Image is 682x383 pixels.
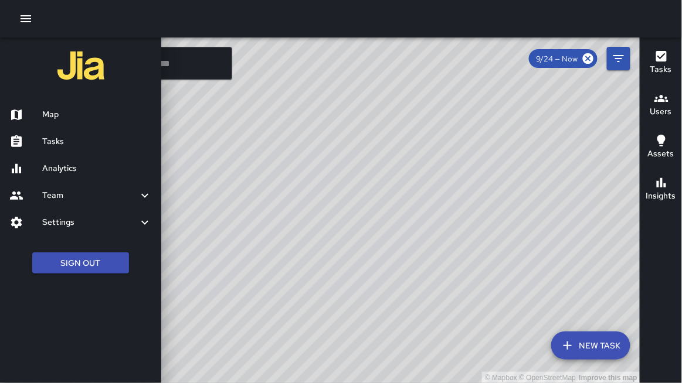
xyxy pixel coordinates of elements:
[42,216,138,229] h6: Settings
[650,63,672,76] h6: Tasks
[42,108,152,121] h6: Map
[42,135,152,148] h6: Tasks
[648,148,674,160] h6: Assets
[57,42,104,89] img: jia-logo
[551,331,630,360] button: New Task
[646,190,676,203] h6: Insights
[32,252,129,274] button: Sign Out
[650,105,672,118] h6: Users
[42,189,138,202] h6: Team
[42,162,152,175] h6: Analytics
